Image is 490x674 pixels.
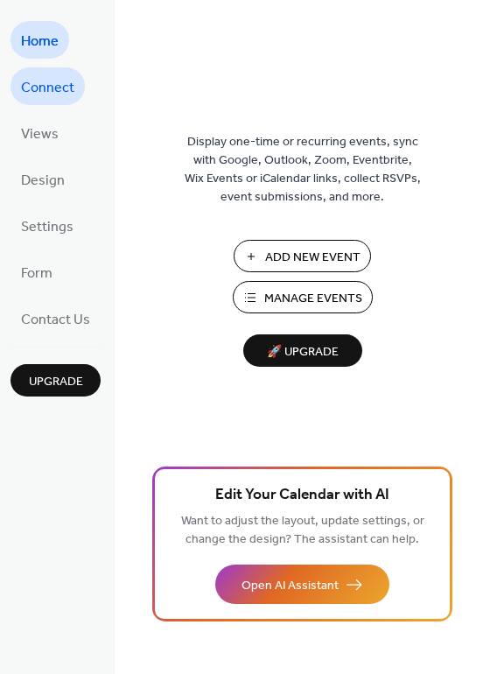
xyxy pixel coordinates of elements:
[21,167,65,194] span: Design
[243,334,362,367] button: 🚀 Upgrade
[21,306,90,333] span: Contact Us
[29,373,83,391] span: Upgrade
[265,249,360,267] span: Add New Event
[181,509,424,551] span: Want to adjust the layout, update settings, or change the design? The assistant can help.
[10,67,85,105] a: Connect
[264,290,362,308] span: Manage Events
[10,114,69,151] a: Views
[10,207,84,244] a: Settings
[10,21,69,59] a: Home
[21,121,59,148] span: Views
[215,565,389,604] button: Open AI Assistant
[254,341,352,364] span: 🚀 Upgrade
[234,240,371,272] button: Add New Event
[241,577,339,595] span: Open AI Assistant
[233,281,373,313] button: Manage Events
[185,133,421,207] span: Display one-time or recurring events, sync with Google, Outlook, Zoom, Eventbrite, Wix Events or ...
[10,253,63,291] a: Form
[21,260,52,287] span: Form
[21,74,74,102] span: Connect
[10,299,101,337] a: Contact Us
[21,28,59,55] span: Home
[21,214,73,241] span: Settings
[10,364,101,397] button: Upgrade
[10,160,75,198] a: Design
[215,483,389,508] span: Edit Your Calendar with AI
